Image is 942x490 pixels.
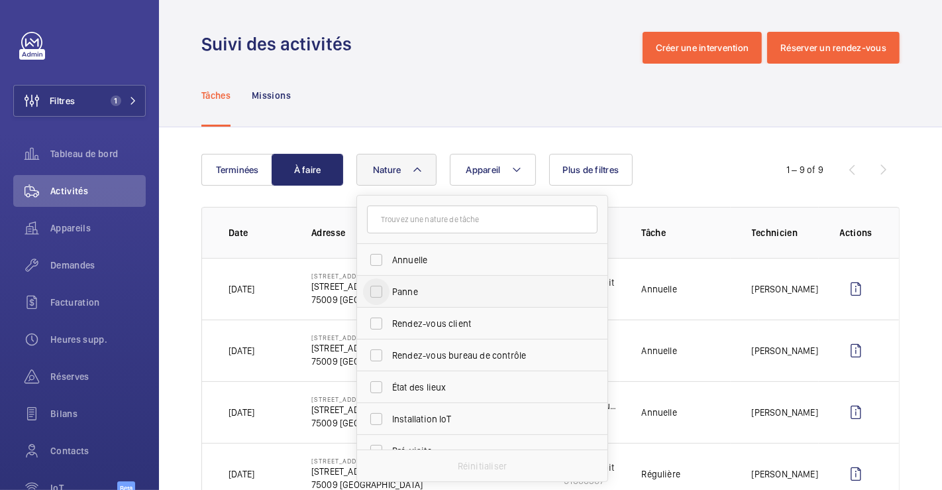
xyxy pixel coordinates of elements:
p: Annuelle [641,344,676,357]
button: Réserver un rendez-vous [767,32,900,64]
p: Régulière [641,467,680,481]
span: Activités [50,184,146,198]
span: Réserves [50,370,146,383]
p: Adresse [311,226,510,239]
button: Nature [356,154,437,186]
p: [STREET_ADDRESS][PERSON_NAME] [311,272,456,280]
span: Filtres [50,94,75,107]
p: Annuelle [641,282,676,296]
span: Plus de filtres [563,164,619,175]
span: Facturation [50,296,146,309]
span: Contacts [50,444,146,458]
span: Heures supp. [50,333,146,346]
input: Trouvez une nature de tâche [367,206,598,233]
p: 75009 [GEOGRAPHIC_DATA] [311,293,456,306]
span: Nature [373,164,401,175]
p: 75009 [GEOGRAPHIC_DATA] [311,355,456,368]
p: [STREET_ADDRESS][PERSON_NAME] [311,395,456,403]
span: Appareils [50,221,146,235]
span: État des lieux [392,381,574,394]
span: Appareil [466,164,501,175]
p: [STREET_ADDRESS][PERSON_NAME] [311,457,456,465]
span: Bilans [50,407,146,420]
p: [DATE] [229,282,254,296]
p: Tâches [201,89,231,102]
p: [DATE] [229,406,254,419]
p: [PERSON_NAME] [752,467,818,481]
span: Annuelle [392,253,574,267]
p: Actions [840,226,872,239]
span: Installation IoT [392,412,574,426]
p: [STREET_ADDRESS][PERSON_NAME] [311,334,456,341]
p: Annuelle [641,406,676,419]
button: Plus de filtres [549,154,633,186]
p: [PERSON_NAME] [752,406,818,419]
div: 1 – 9 of 9 [786,163,823,176]
p: Technicien [752,226,819,239]
p: [STREET_ADDRESS][PERSON_NAME] [311,280,456,293]
p: Tâche [641,226,730,239]
span: Rendez-vous client [392,317,574,330]
span: Demandes [50,259,146,272]
p: [STREET_ADDRESS][PERSON_NAME] [311,341,456,355]
button: Terminées [201,154,273,186]
span: Rendez-vous bureau de contrôle [392,349,574,362]
p: [PERSON_NAME] [752,282,818,296]
button: Appareil [450,154,536,186]
p: Missions [252,89,291,102]
p: [DATE] [229,467,254,481]
button: Créer une intervention [643,32,762,64]
button: À faire [272,154,343,186]
p: Date [229,226,290,239]
h1: Suivi des activités [201,32,360,56]
span: Panne [392,285,574,298]
p: [STREET_ADDRESS][PERSON_NAME] [311,403,456,416]
p: [PERSON_NAME] [752,344,818,357]
span: Tableau de bord [50,147,146,160]
p: [STREET_ADDRESS][PERSON_NAME] [311,465,456,478]
span: Pré-visite [392,444,574,458]
p: Réinitialiser [458,459,507,473]
button: Filtres1 [13,85,146,117]
p: 75009 [GEOGRAPHIC_DATA] [311,416,456,430]
p: [DATE] [229,344,254,357]
span: 1 [111,95,121,106]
